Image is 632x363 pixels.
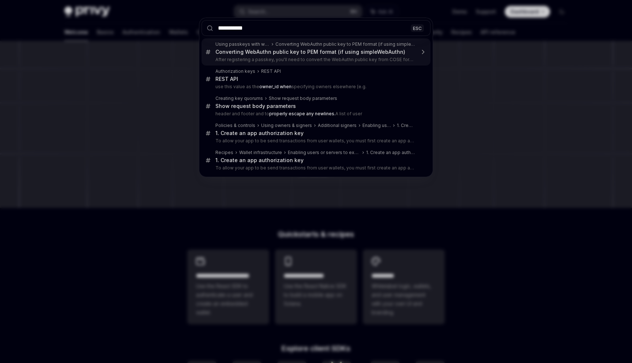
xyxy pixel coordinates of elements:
[215,84,415,90] p: use this value as the specifying owners elsewhere (e.g.
[215,96,263,101] div: Creating key quorums
[259,84,291,89] b: owner_id when
[215,111,415,117] p: header and footer and to A list of user
[397,123,415,128] div: 1. Create an app authorization key
[215,76,238,82] div: REST API
[366,150,415,156] div: 1. Create an app authorization key
[215,41,270,47] div: Using passkeys with wallets
[215,103,296,109] div: Show request body parameters
[362,123,391,128] div: Enabling users or servers to execute transactions
[215,138,415,144] p: To allow your app to be send transactions from user wallets, you must first create an app authorizat
[215,123,255,128] div: Policies & controls
[275,41,415,47] div: Converting WebAuthn public key to PEM format (if using simpleWebAuthn)
[215,165,415,171] p: To allow your app to be send transactions from user wallets, you must first create an app authorizat
[215,49,405,55] div: Converting WebAuthn public key to PEM format (if using simpleWebAuthn)
[215,57,415,63] p: After registering a passkey, you'll need to convert the WebAuthn public key from COSE format to PEM
[269,96,337,101] div: Show request body parameters
[411,24,424,32] div: ESC
[215,157,304,164] div: 1. Create an app authorization key
[318,123,357,128] div: Additional signers
[269,111,335,116] b: properly escape any newlines.
[288,150,360,156] div: Enabling users or servers to execute transactions
[261,68,281,74] div: REST API
[239,150,282,156] div: Wallet infrastructure
[215,130,304,136] div: 1. Create an app authorization key
[261,123,312,128] div: Using owners & signers
[215,68,255,74] div: Authorization keys
[215,150,233,156] div: Recipes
